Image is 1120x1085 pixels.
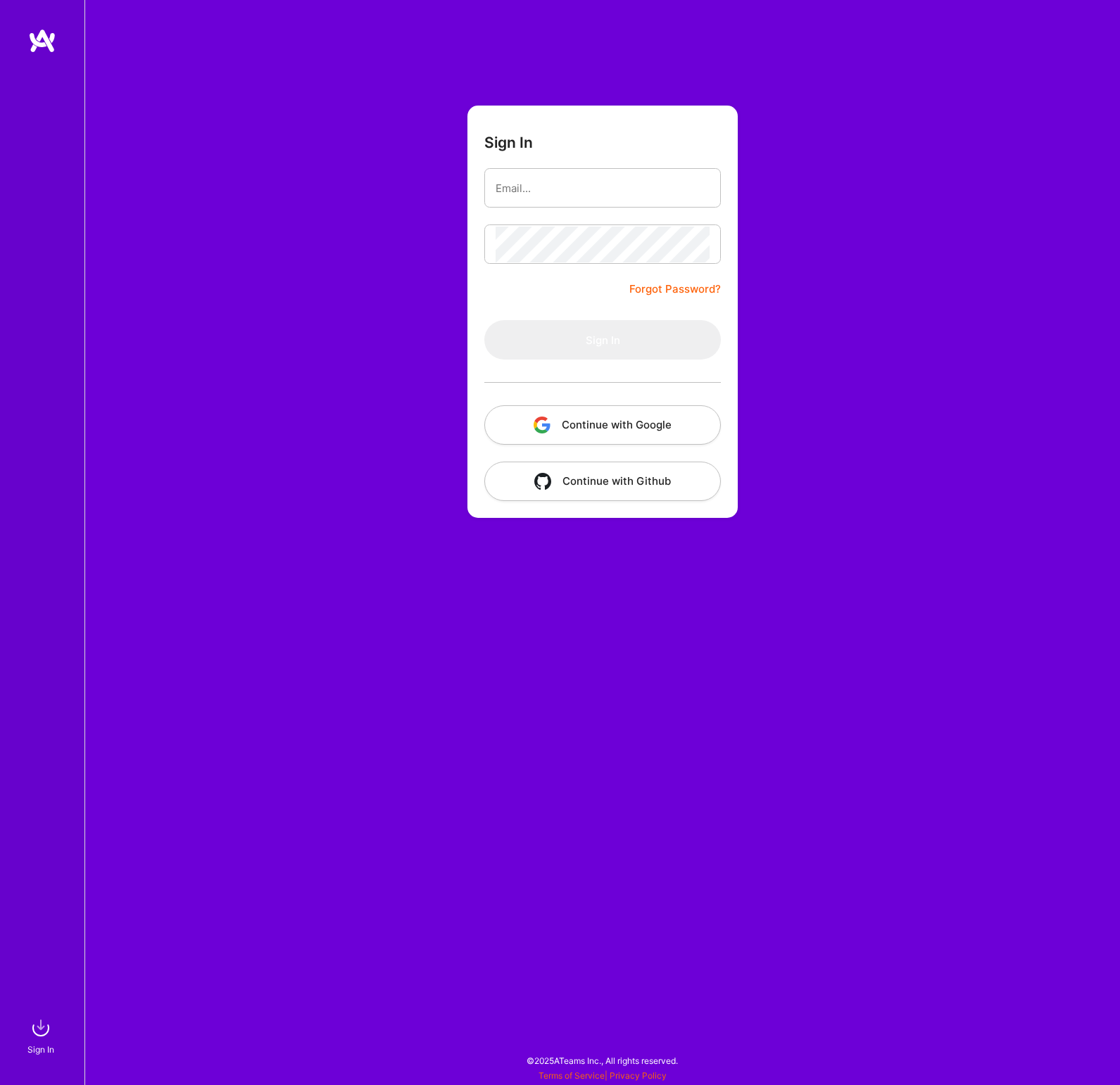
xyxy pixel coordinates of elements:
[539,1070,605,1081] a: Terms of Service
[27,1014,55,1042] img: sign in
[28,28,56,53] img: logo
[534,417,550,433] img: icon
[84,1043,1120,1078] div: © 2025 ATeams Inc., All rights reserved.
[30,1014,55,1057] a: sign inSign In
[484,462,721,501] button: Continue with Github
[484,320,721,360] button: Sign In
[484,134,533,151] h3: Sign In
[27,1042,54,1057] div: Sign In
[629,281,721,298] a: Forgot Password?
[610,1070,667,1081] a: Privacy Policy
[484,405,721,445] button: Continue with Google
[539,1070,667,1081] span: |
[534,473,551,490] img: icon
[496,170,710,206] input: Email...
